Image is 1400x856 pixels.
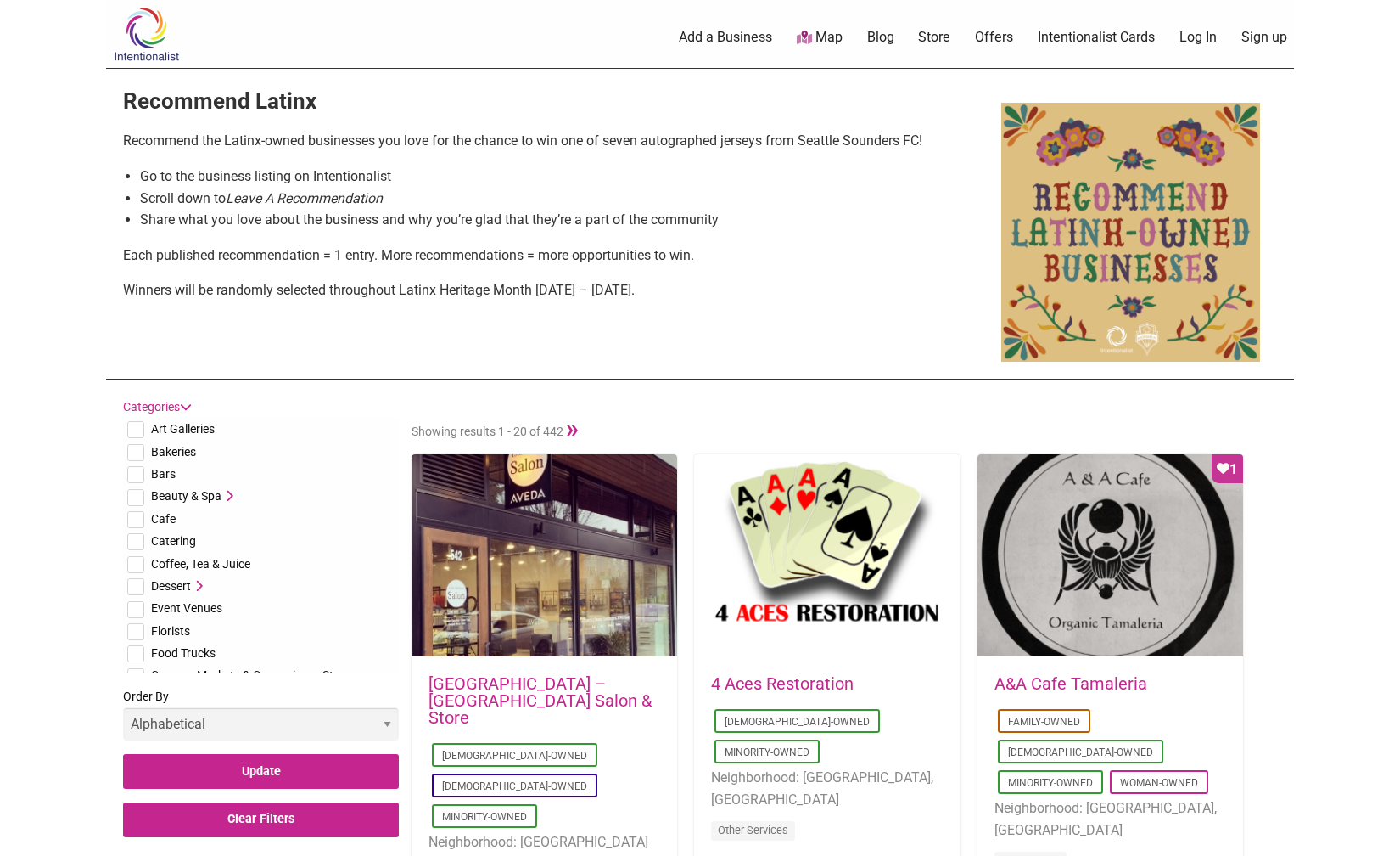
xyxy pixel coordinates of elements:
a: [DEMOGRAPHIC_DATA]-Owned [442,780,587,792]
a: Sign up [1241,28,1287,47]
span: Florists [151,624,190,638]
a: Offers [975,28,1013,47]
a: Other Services [718,824,788,836]
a: A&A Cafe Tamaleria [994,673,1147,694]
span: Dessert [151,579,191,593]
span: Bakeries [151,445,196,459]
input: Clear Filters [123,802,399,837]
img: Intentionalist [106,7,187,62]
li: Go to the business listing on Intentionalist [140,166,972,188]
span: Cafe [151,512,176,526]
a: » [563,414,581,443]
p: Winners will be randomly selected throughout Latinx Heritage Month [DATE] – [DATE]. [123,279,972,301]
label: Order By [123,686,399,754]
li: Neighborhood: [GEOGRAPHIC_DATA], [GEOGRAPHIC_DATA] [994,797,1226,841]
li: Share what you love about the business and why you’re glad that they’re a part of the community [140,209,972,231]
a: [DEMOGRAPHIC_DATA]-Owned [1008,746,1153,758]
a: [DEMOGRAPHIC_DATA]-Owned [442,750,587,762]
p: Recommend the Latinx-owned businesses you love for the chance to win one of seven autographed jer... [123,130,972,152]
span: Showing results 1 - 20 of 442 [412,425,581,438]
img: 1080x1080-Recommend-Latinx-scaled.jpg [1001,86,1260,362]
li: Neighborhood: [GEOGRAPHIC_DATA] [428,831,660,853]
a: Store [918,28,950,47]
span: Food Trucks [151,646,216,660]
a: Intentionalist Cards [1038,28,1155,47]
li: Neighborhood: [GEOGRAPHIC_DATA], [GEOGRAPHIC_DATA] [711,767,943,810]
a: Categories [123,400,192,414]
span: Art Galleries [151,422,215,436]
a: Blog [867,28,894,47]
a: Family-Owned [1008,716,1080,728]
span: Event Venues [151,601,222,615]
span: Grocery, Markets & Convenience Stores [151,668,356,682]
a: 4 Aces Restoration [711,673,854,694]
a: Minority-Owned [725,746,809,758]
span: Beauty & Spa [151,489,221,503]
a: Woman-Owned [1120,777,1198,789]
a: Map [797,28,843,48]
em: Leave A Recommendation [226,190,383,206]
input: Update [123,754,399,789]
span: Catering [151,534,196,548]
span: Bars [151,467,176,481]
li: Scroll down to [140,188,972,210]
span: Coffee, Tea & Juice [151,557,250,571]
a: [GEOGRAPHIC_DATA] – [GEOGRAPHIC_DATA] Salon & Store [428,673,652,728]
a: [DEMOGRAPHIC_DATA]-Owned [725,716,870,728]
a: Log In [1179,28,1217,47]
select: Order By [123,707,399,741]
a: Minority-Owned [442,811,527,823]
h3: Recommend Latinx [123,86,972,116]
a: Add a Business [679,28,772,47]
p: Each published recommendation = 1 entry. More recommendations = more opportunities to win. [123,245,972,267]
a: Minority-Owned [1008,777,1093,789]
